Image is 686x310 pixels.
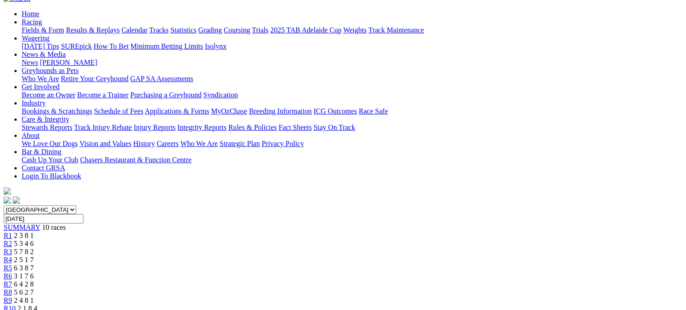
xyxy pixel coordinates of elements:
[270,26,341,34] a: 2025 TAB Adelaide Cup
[4,248,12,255] a: R3
[22,75,59,82] a: Who We Are
[249,107,312,115] a: Breeding Information
[180,140,218,147] a: Who We Are
[22,75,682,83] div: Greyhounds as Pets
[359,107,387,115] a: Race Safe
[252,26,268,34] a: Trials
[14,256,34,264] span: 2 5 1 7
[4,288,12,296] a: R8
[228,123,277,131] a: Rules & Policies
[22,156,682,164] div: Bar & Dining
[4,240,12,247] a: R2
[130,91,202,99] a: Purchasing a Greyhound
[4,196,11,204] img: facebook.svg
[40,59,97,66] a: [PERSON_NAME]
[22,148,61,155] a: Bar & Dining
[121,26,147,34] a: Calendar
[4,264,12,272] a: R5
[14,232,34,239] span: 2 3 8 1
[22,26,682,34] div: Racing
[22,115,69,123] a: Care & Integrity
[22,140,78,147] a: We Love Our Dogs
[13,196,20,204] img: twitter.svg
[4,256,12,264] a: R4
[22,50,66,58] a: News & Media
[22,42,59,50] a: [DATE] Tips
[177,123,226,131] a: Integrity Reports
[4,214,83,223] input: Select date
[94,42,129,50] a: How To Bet
[77,91,129,99] a: Become a Trainer
[14,248,34,255] span: 5 7 8 2
[14,240,34,247] span: 5 3 4 6
[42,223,66,231] span: 10 races
[22,91,682,99] div: Get Involved
[22,18,42,26] a: Racing
[22,67,78,74] a: Greyhounds as Pets
[4,280,12,288] a: R7
[22,140,682,148] div: About
[145,107,209,115] a: Applications & Forms
[130,75,193,82] a: GAP SA Assessments
[133,140,155,147] a: History
[4,187,11,195] img: logo-grsa-white.png
[343,26,367,34] a: Weights
[220,140,260,147] a: Strategic Plan
[170,26,197,34] a: Statistics
[22,59,38,66] a: News
[211,107,247,115] a: MyOzChase
[74,123,132,131] a: Track Injury Rebate
[22,107,682,115] div: Industry
[79,140,131,147] a: Vision and Values
[22,42,682,50] div: Wagering
[22,83,60,91] a: Get Involved
[14,272,34,280] span: 3 1 7 6
[22,59,682,67] div: News & Media
[94,107,143,115] a: Schedule of Fees
[4,272,12,280] a: R6
[22,172,81,180] a: Login To Blackbook
[61,42,92,50] a: SUREpick
[4,223,40,231] a: SUMMARY
[203,91,238,99] a: Syndication
[80,156,191,164] a: Chasers Restaurant & Function Centre
[224,26,250,34] a: Coursing
[22,123,682,132] div: Care & Integrity
[22,34,50,42] a: Wagering
[198,26,222,34] a: Grading
[14,264,34,272] span: 6 3 8 7
[22,156,78,164] a: Cash Up Your Club
[22,99,46,107] a: Industry
[61,75,129,82] a: Retire Your Greyhound
[313,107,357,115] a: ICG Outcomes
[14,280,34,288] span: 6 4 2 8
[262,140,304,147] a: Privacy Policy
[279,123,312,131] a: Fact Sheets
[157,140,179,147] a: Careers
[22,123,72,131] a: Stewards Reports
[313,123,355,131] a: Stay On Track
[14,296,34,304] span: 2 4 8 1
[22,26,64,34] a: Fields & Form
[130,42,203,50] a: Minimum Betting Limits
[149,26,169,34] a: Tracks
[4,232,12,239] a: R1
[205,42,226,50] a: Isolynx
[66,26,120,34] a: Results & Replays
[4,296,12,304] a: R9
[22,91,75,99] a: Become an Owner
[22,164,65,172] a: Contact GRSA
[134,123,175,131] a: Injury Reports
[22,10,39,18] a: Home
[14,288,34,296] span: 5 6 2 7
